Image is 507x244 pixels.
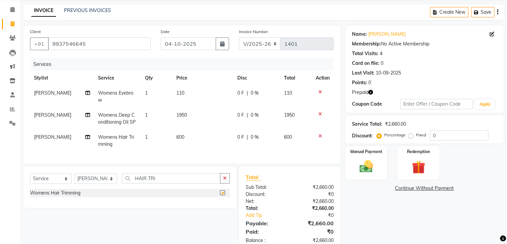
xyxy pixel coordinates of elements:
[284,90,292,96] span: 110
[352,79,367,86] div: Points:
[368,31,406,38] a: [PERSON_NAME]
[355,159,377,174] img: _cash.svg
[350,149,382,155] label: Manual Payment
[241,205,290,212] div: Total:
[430,7,468,17] button: Create New
[352,31,367,38] div: Name:
[30,37,49,50] button: +91
[98,90,133,103] span: Womens Eyebrow
[241,191,290,198] div: Discount:
[408,159,429,175] img: _gift.svg
[284,112,295,118] span: 1950
[145,90,148,96] span: 1
[400,99,473,109] input: Enter Offer / Coupon Code
[34,90,71,96] span: [PERSON_NAME]
[290,237,339,244] div: ₹2,660.00
[312,71,334,86] th: Action
[176,112,187,118] span: 1950
[352,40,381,47] div: Membership:
[98,112,136,125] span: Womens Deep Conditioning Oil SP
[381,60,383,67] div: 0
[172,71,233,86] th: Price
[237,90,244,97] span: 0 F
[251,112,259,119] span: 0 %
[290,228,339,236] div: ₹0
[145,134,148,140] span: 1
[30,29,41,35] label: Client
[352,50,378,57] div: Total Visits:
[241,184,290,191] div: Sub Total:
[284,134,292,140] span: 600
[385,121,406,128] div: ₹2,660.00
[290,205,339,212] div: ₹2,660.00
[471,7,494,17] button: Save
[122,173,220,184] input: Search or Scan
[298,212,338,219] div: ₹0
[347,185,502,192] a: Continue Without Payment
[376,70,401,77] div: 10-09-2025
[241,219,290,227] div: Payable:
[241,228,290,236] div: Paid:
[31,58,339,71] div: Services
[241,212,298,219] a: Add Tip
[407,149,430,155] label: Redemption
[64,7,111,13] a: PREVIOUS INVOICES
[475,99,494,109] button: Apply
[239,29,268,35] label: Invoice Number
[251,90,259,97] span: 0 %
[352,40,497,47] div: No Active Membership
[48,37,151,50] input: Search by Name/Mobile/Email/Code
[368,79,371,86] div: 0
[290,219,339,227] div: ₹2,660.00
[352,70,374,77] div: Last Visit:
[161,29,170,35] label: Date
[352,89,368,96] span: Prepaid
[34,134,71,140] span: [PERSON_NAME]
[247,90,248,97] span: |
[241,237,290,244] div: Balance :
[98,134,134,147] span: Womens Hair Trimming
[237,112,244,119] span: 0 F
[30,190,80,197] div: Womens Hair Trimming
[290,191,339,198] div: ₹0
[176,134,184,140] span: 600
[352,101,400,108] div: Coupon Code
[31,5,56,17] a: INVOICE
[34,112,71,118] span: [PERSON_NAME]
[145,112,148,118] span: 1
[352,121,382,128] div: Service Total:
[290,184,339,191] div: ₹2,660.00
[233,71,280,86] th: Disc
[94,71,141,86] th: Service
[176,90,184,96] span: 110
[246,174,261,181] span: Total
[416,132,426,138] label: Fixed
[241,198,290,205] div: Net:
[280,71,312,86] th: Total
[30,71,94,86] th: Stylist
[237,134,244,141] span: 0 F
[352,60,379,67] div: Card on file:
[380,50,382,57] div: 4
[352,132,373,139] div: Discount:
[251,134,259,141] span: 0 %
[247,134,248,141] span: |
[141,71,172,86] th: Qty
[290,198,339,205] div: ₹2,660.00
[247,112,248,119] span: |
[384,132,406,138] label: Percentage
